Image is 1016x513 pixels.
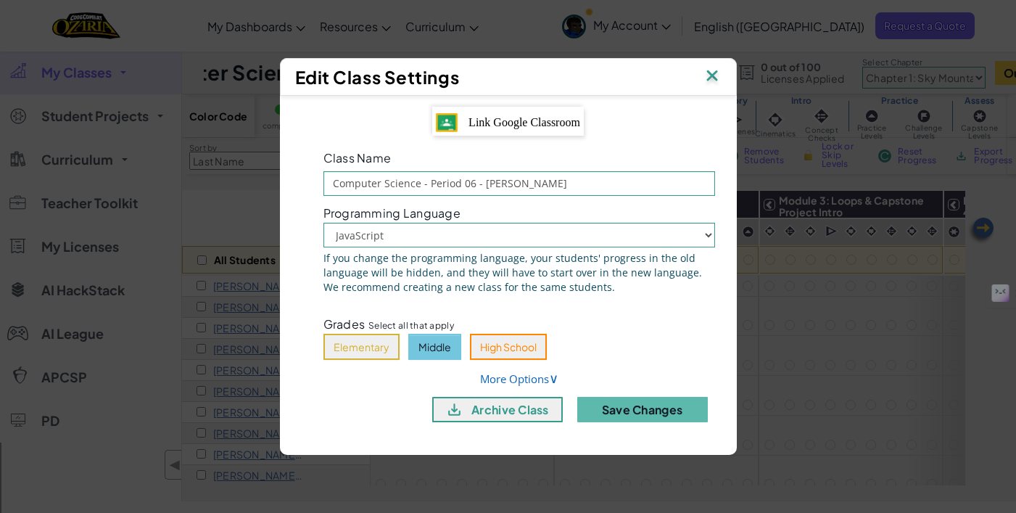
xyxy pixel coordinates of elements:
button: Middle [408,334,461,360]
button: archive class [432,397,563,422]
div: Delete [6,73,1010,86]
div: Options [6,86,1010,99]
a: More Options [480,372,558,386]
span: Grades [323,316,365,332]
input: Search outlines [6,19,134,34]
div: Home [6,6,303,19]
div: Sort New > Old [6,47,1010,60]
span: ∨ [549,369,558,387]
span: Edit Class Settings [295,66,460,88]
button: High School [470,334,547,360]
span: Link Google Classroom [468,116,580,128]
img: IconArchive.svg [445,401,463,419]
img: IconClose.svg [703,66,722,88]
span: Programming Language [323,207,460,219]
img: IconGoogleClassroom.svg [436,113,458,132]
span: Class Name [323,150,392,165]
span: If you change the programming language, your students' progress in the old language will be hidde... [323,251,715,295]
div: Sign out [6,99,1010,112]
span: Select all that apply [368,319,454,332]
div: Sort A > Z [6,34,1010,47]
div: Move To ... [6,60,1010,73]
button: Save Changes [577,397,708,422]
button: Elementary [323,334,400,360]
